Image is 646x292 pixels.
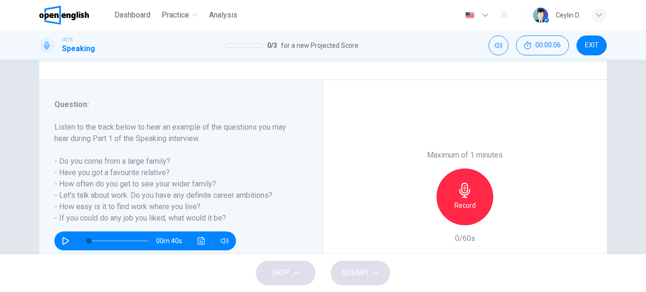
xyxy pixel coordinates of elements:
span: 0 / 3 [267,40,277,51]
h6: Listen to the track below to hear an example of the questions you may hear during Part 1 of the S... [54,122,296,224]
span: Analysis [209,9,237,21]
button: Practice [158,7,201,24]
h6: Maximum of 1 minutes [427,150,503,161]
img: OpenEnglish logo [39,6,89,25]
button: Dashboard [111,7,154,24]
span: 00:00:06 [535,42,561,49]
span: for a new Projected Score [281,40,358,51]
div: Ceylin D. [556,9,580,21]
span: Practice [162,9,189,21]
h6: Record [454,200,476,211]
div: Mute [489,35,508,55]
span: Dashboard [114,9,150,21]
h6: 0/60s [455,233,475,244]
button: Record [436,168,493,225]
button: 00:00:06 [516,35,569,55]
button: Analysis [205,7,241,24]
span: EXIT [585,42,599,49]
img: en [464,12,476,19]
span: 00m 40s [156,231,190,250]
button: EXIT [576,35,607,55]
h6: Question : [54,99,296,110]
button: Click to see the audio transcription [194,231,209,250]
a: OpenEnglish logo [39,6,111,25]
img: Profile picture [533,8,548,23]
span: IELTS [62,36,73,43]
div: Hide [516,35,569,55]
h1: Speaking [62,43,95,54]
